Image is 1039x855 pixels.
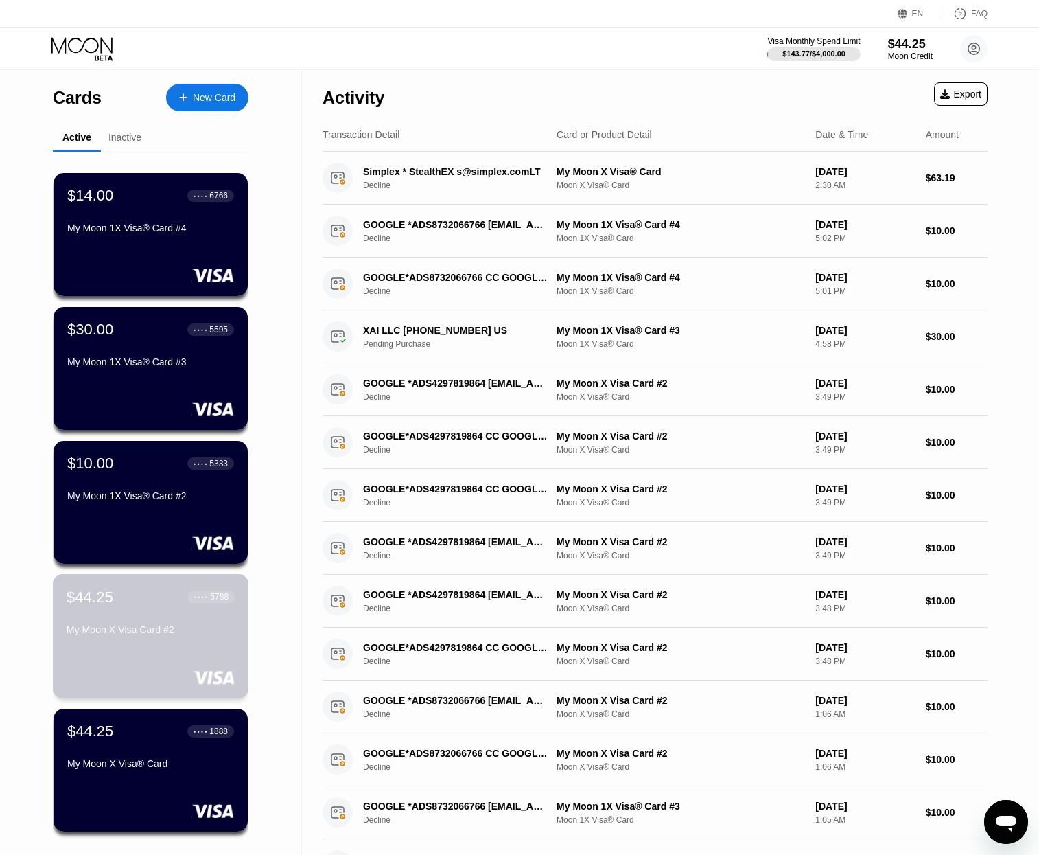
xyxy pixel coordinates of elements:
[363,325,550,336] div: XAI LLC [PHONE_NUMBER] US
[926,278,988,289] div: $10.00
[209,325,228,334] div: 5595
[888,37,933,61] div: $44.25Moon Credit
[363,536,550,547] div: GOOGLE *ADS4297819864 [EMAIL_ADDRESS]
[557,233,804,243] div: Moon 1X Visa® Card
[912,9,924,19] div: EN
[557,642,804,653] div: My Moon X Visa Card #2
[323,469,988,522] div: GOOGLE*ADS4297819864 CC GOOGLE.COMIEDeclineMy Moon X Visa Card #2Moon X Visa® Card[DATE]3:49 PM$1...
[323,628,988,681] div: GOOGLE*ADS4297819864 CC GOOGLE.COMIEDeclineMy Moon X Visa Card #2Moon X Visa® Card[DATE]3:48 PM$1...
[363,642,550,653] div: GOOGLE*ADS4297819864 CC GOOGLE.COMIE
[815,445,914,455] div: 3:49 PM
[557,801,804,812] div: My Moon 1X Visa® Card #3
[815,762,914,772] div: 1:06 AM
[323,786,988,839] div: GOOGLE *ADS8732066766 [EMAIL_ADDRESS]DeclineMy Moon 1X Visa® Card #3Moon 1X Visa® Card[DATE]1:05 ...
[363,431,550,442] div: GOOGLE*ADS4297819864 CC GOOGLE.COMIE
[209,459,228,468] div: 5333
[363,657,564,666] div: Decline
[557,657,804,666] div: Moon X Visa® Card
[363,551,564,560] div: Decline
[557,695,804,706] div: My Moon X Visa Card #2
[815,536,914,547] div: [DATE]
[193,92,235,104] div: New Card
[815,272,914,283] div: [DATE]
[209,727,228,736] div: 1888
[767,36,860,46] div: Visa Monthly Spend Limit
[363,695,550,706] div: GOOGLE *ADS8732066766 [EMAIL_ADDRESS]
[108,132,141,143] div: Inactive
[815,325,914,336] div: [DATE]
[557,286,804,296] div: Moon 1X Visa® Card
[815,378,914,389] div: [DATE]
[926,490,988,501] div: $10.00
[54,441,248,564] div: $10.00● ● ● ●5333My Moon 1X Visa® Card #2
[323,88,384,108] div: Activity
[557,431,804,442] div: My Moon X Visa Card #2
[557,815,804,825] div: Moon 1X Visa® Card
[323,205,988,258] div: GOOGLE *ADS8732066766 [EMAIL_ADDRESS]DeclineMy Moon 1X Visa® Card #4Moon 1X Visa® Card[DATE]5:02 ...
[940,89,981,100] div: Export
[815,604,914,613] div: 3:48 PM
[815,709,914,719] div: 1:06 AM
[62,132,91,143] div: Active
[363,166,550,177] div: Simplex * StealthEX s@simplex.comLT
[926,225,988,236] div: $10.00
[363,378,550,389] div: GOOGLE *ADS4297819864 [EMAIL_ADDRESS]
[323,522,988,575] div: GOOGLE *ADS4297819864 [EMAIL_ADDRESS]DeclineMy Moon X Visa Card #2Moon X Visa® Card[DATE]3:49 PM$...
[67,490,234,501] div: My Moon 1X Visa® Card #2
[323,733,988,786] div: GOOGLE*ADS8732066766 CC GOOGLE.COMIEDeclineMy Moon X Visa Card #2Moon X Visa® Card[DATE]1:06 AM$1...
[557,551,804,560] div: Moon X Visa® Card
[815,589,914,600] div: [DATE]
[363,709,564,719] div: Decline
[363,604,564,613] div: Decline
[194,194,207,198] div: ● ● ● ●
[323,416,988,469] div: GOOGLE*ADS4297819864 CC GOOGLE.COMIEDeclineMy Moon X Visa Card #2Moon X Visa® Card[DATE]3:49 PM$1...
[363,219,550,230] div: GOOGLE *ADS8732066766 [EMAIL_ADDRESS]
[557,181,804,190] div: Moon X Visa® Card
[323,575,988,628] div: GOOGLE *ADS4297819864 [EMAIL_ADDRESS]DeclineMy Moon X Visa Card #2Moon X Visa® Card[DATE]3:48 PM$...
[323,258,988,310] div: GOOGLE*ADS8732066766 CC GOOGLE.COMIEDeclineMy Moon 1X Visa® Card #4Moon 1X Visa® Card[DATE]5:01 P...
[934,82,988,106] div: Export
[815,642,914,653] div: [DATE]
[898,7,939,21] div: EN
[815,498,914,508] div: 3:49 PM
[194,328,207,332] div: ● ● ● ●
[557,392,804,402] div: Moon X Visa® Card
[67,455,113,472] div: $10.00
[926,701,988,712] div: $10.00
[363,339,564,349] div: Pending Purchase
[54,173,248,296] div: $14.00● ● ● ●6766My Moon 1X Visa® Card #4
[557,604,804,613] div: Moon X Visa® Card
[815,657,914,666] div: 3:48 PM
[67,758,234,769] div: My Moon X Visa® Card
[194,461,207,466] div: ● ● ● ●
[67,588,113,606] div: $44.25
[557,483,804,494] div: My Moon X Visa Card #2
[363,181,564,190] div: Decline
[557,129,652,140] div: Card or Product Detail
[815,233,914,243] div: 5:02 PM
[557,339,804,349] div: Moon 1X Visa® Card
[926,754,988,765] div: $10.00
[782,49,845,58] div: $143.77 / $4,000.00
[194,729,207,733] div: ● ● ● ●
[557,762,804,772] div: Moon X Visa® Card
[67,356,234,367] div: My Moon 1X Visa® Card #3
[815,483,914,494] div: [DATE]
[926,543,988,554] div: $10.00
[926,437,988,448] div: $10.00
[67,321,113,339] div: $30.00
[888,37,933,52] div: $44.25
[323,681,988,733] div: GOOGLE *ADS8732066766 [EMAIL_ADDRESS]DeclineMy Moon X Visa Card #2Moon X Visa® Card[DATE]1:06 AM$...
[363,589,550,600] div: GOOGLE *ADS4297819864 [EMAIL_ADDRESS]
[926,595,988,606] div: $10.00
[815,431,914,442] div: [DATE]
[209,191,228,201] div: 6766
[363,762,564,772] div: Decline
[557,166,804,177] div: My Moon X Visa® Card
[815,181,914,190] div: 2:30 AM
[363,233,564,243] div: Decline
[54,575,248,698] div: $44.25● ● ● ●5788My Moon X Visa Card #2
[557,219,804,230] div: My Moon 1X Visa® Card #4
[767,36,860,61] div: Visa Monthly Spend Limit$143.77/$4,000.00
